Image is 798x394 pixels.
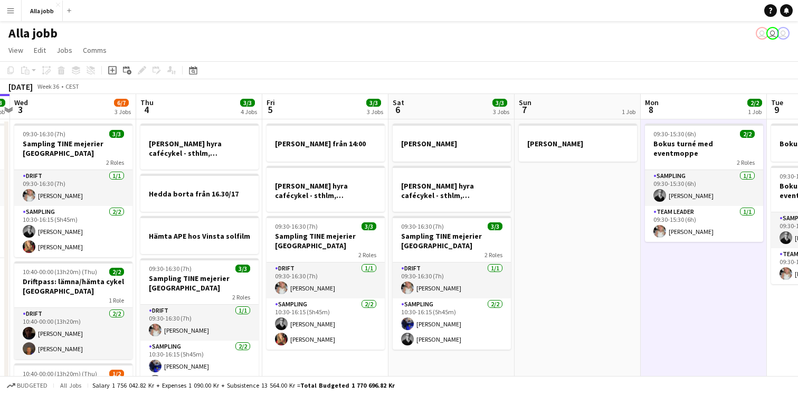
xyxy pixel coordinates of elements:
[393,262,511,298] app-card-role: Drift1/109:30-16:30 (7h)[PERSON_NAME]
[393,231,511,250] h3: Sampling TINE mejerier [GEOGRAPHIC_DATA]
[740,130,755,138] span: 2/2
[8,25,58,41] h1: Alla jobb
[766,27,779,40] app-user-avatar: Emil Hasselberg
[109,130,124,138] span: 3/3
[267,166,385,212] div: [PERSON_NAME] hyra cafécykel - sthlm, [GEOGRAPHIC_DATA], cph
[140,174,259,212] app-job-card: Hedda borta från 16.30/17
[22,1,63,21] button: Alla jobb
[393,166,511,212] app-job-card: [PERSON_NAME] hyra cafécykel - sthlm, [GEOGRAPHIC_DATA], cph
[115,108,131,116] div: 3 Jobs
[267,262,385,298] app-card-role: Drift1/109:30-16:30 (7h)[PERSON_NAME]
[748,108,762,116] div: 1 Job
[488,222,502,230] span: 3/3
[241,108,257,116] div: 4 Jobs
[358,251,376,259] span: 2 Roles
[4,43,27,57] a: View
[8,81,33,92] div: [DATE]
[14,98,28,107] span: Wed
[13,104,28,116] span: 3
[106,158,124,166] span: 2 Roles
[14,139,132,158] h3: Sampling TINE mejerier [GEOGRAPHIC_DATA]
[139,104,154,116] span: 4
[140,274,259,293] h3: Sampling TINE mejerier [GEOGRAPHIC_DATA]
[5,380,49,391] button: Budgeted
[79,43,111,57] a: Comms
[58,381,83,389] span: All jobs
[140,258,259,392] app-job-card: 09:30-16:30 (7h)3/3Sampling TINE mejerier [GEOGRAPHIC_DATA]2 RolesDrift1/109:30-16:30 (7h)[PERSON...
[17,382,47,389] span: Budgeted
[267,98,275,107] span: Fri
[92,381,395,389] div: Salary 1 756 042.82 kr + Expenses 1 090.00 kr + Subsistence 13 564.00 kr =
[267,216,385,350] app-job-card: 09:30-16:30 (7h)3/3Sampling TINE mejerier [GEOGRAPHIC_DATA]2 RolesDrift1/109:30-16:30 (7h)[PERSON...
[777,27,790,40] app-user-avatar: Stina Dahl
[235,265,250,273] span: 3/3
[14,170,132,206] app-card-role: Drift1/109:30-16:30 (7h)[PERSON_NAME]
[23,130,65,138] span: 09:30-16:30 (7h)
[30,43,50,57] a: Edit
[140,216,259,254] div: Hämta APE hos Vinsta solfilm
[109,370,124,378] span: 1/2
[391,104,404,116] span: 6
[267,124,385,162] app-job-card: [PERSON_NAME] från 14:00
[393,181,511,200] h3: [PERSON_NAME] hyra cafécykel - sthlm, [GEOGRAPHIC_DATA], cph
[14,124,132,257] app-job-card: 09:30-16:30 (7h)3/3Sampling TINE mejerier [GEOGRAPHIC_DATA]2 RolesDrift1/109:30-16:30 (7h)[PERSON...
[645,98,659,107] span: Mon
[109,268,124,276] span: 2/2
[267,231,385,250] h3: Sampling TINE mejerier [GEOGRAPHIC_DATA]
[393,98,404,107] span: Sat
[149,265,192,273] span: 09:30-16:30 (7h)
[65,82,79,90] div: CEST
[140,124,259,170] app-job-card: [PERSON_NAME] hyra cafécykel - sthlm, [GEOGRAPHIC_DATA], cph
[519,139,637,148] h3: [PERSON_NAME]
[83,45,107,55] span: Comms
[140,189,259,199] h3: Hedda borta från 16.30/17
[34,45,46,55] span: Edit
[23,268,97,276] span: 10:40-00:00 (13h20m) (Thu)
[393,298,511,350] app-card-role: Sampling2/210:30-16:15 (5h45m)[PERSON_NAME][PERSON_NAME]
[14,261,132,359] app-job-card: 10:40-00:00 (13h20m) (Thu)2/2Driftpass: lämna/hämta cykel [GEOGRAPHIC_DATA]1 RoleDrift2/210:40-00...
[653,130,696,138] span: 09:30-15:30 (6h)
[267,181,385,200] h3: [PERSON_NAME] hyra cafécykel - sthlm, [GEOGRAPHIC_DATA], cph
[401,222,444,230] span: 09:30-16:30 (7h)
[56,45,72,55] span: Jobs
[517,104,531,116] span: 7
[275,222,318,230] span: 09:30-16:30 (7h)
[645,170,763,206] app-card-role: Sampling1/109:30-15:30 (6h)[PERSON_NAME]
[519,98,531,107] span: Sun
[492,99,507,107] span: 3/3
[519,124,637,162] app-job-card: [PERSON_NAME]
[771,98,783,107] span: Tue
[140,139,259,158] h3: [PERSON_NAME] hyra cafécykel - sthlm, [GEOGRAPHIC_DATA], cph
[645,206,763,242] app-card-role: Team Leader1/109:30-15:30 (6h)[PERSON_NAME]
[267,139,385,148] h3: [PERSON_NAME] från 14:00
[362,222,376,230] span: 3/3
[52,43,77,57] a: Jobs
[484,251,502,259] span: 2 Roles
[109,296,124,304] span: 1 Role
[232,293,250,301] span: 2 Roles
[393,139,511,148] h3: [PERSON_NAME]
[393,216,511,350] app-job-card: 09:30-16:30 (7h)3/3Sampling TINE mejerier [GEOGRAPHIC_DATA]2 RolesDrift1/109:30-16:30 (7h)[PERSON...
[747,99,762,107] span: 2/2
[367,108,383,116] div: 3 Jobs
[14,308,132,359] app-card-role: Drift2/210:40-00:00 (13h20m)[PERSON_NAME][PERSON_NAME]
[140,98,154,107] span: Thu
[140,305,259,341] app-card-role: Drift1/109:30-16:30 (7h)[PERSON_NAME]
[737,158,755,166] span: 2 Roles
[493,108,509,116] div: 3 Jobs
[645,124,763,242] app-job-card: 09:30-15:30 (6h)2/2Bokus turné med eventmoppe2 RolesSampling1/109:30-15:30 (6h)[PERSON_NAME]Team ...
[756,27,768,40] app-user-avatar: August Löfgren
[114,99,129,107] span: 6/7
[393,124,511,162] app-job-card: [PERSON_NAME]
[769,104,783,116] span: 9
